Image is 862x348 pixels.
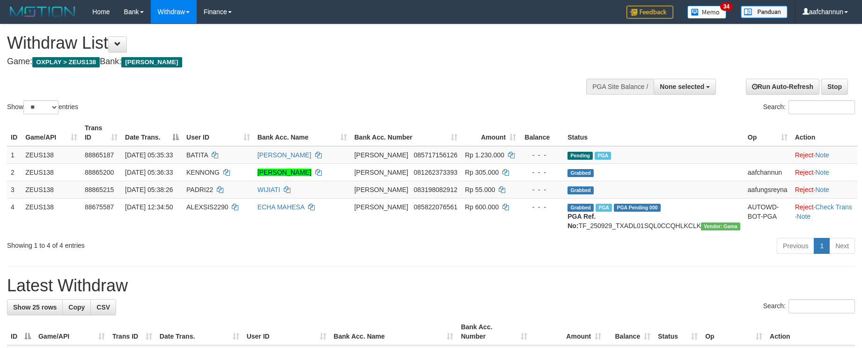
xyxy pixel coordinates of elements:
span: Copy [68,304,85,311]
th: ID [7,119,22,146]
span: Copy 085822076561 to clipboard [414,203,457,211]
span: Copy 083198082912 to clipboard [414,186,457,193]
a: WIJIATI [258,186,280,193]
span: [PERSON_NAME] [121,57,182,67]
a: [PERSON_NAME] [258,151,311,159]
span: Grabbed [567,169,594,177]
th: Op: activate to sort column ascending [701,318,766,345]
th: Game/API: activate to sort column ascending [35,318,109,345]
input: Search: [788,100,855,114]
span: [DATE] 05:35:33 [125,151,173,159]
img: Button%20Memo.svg [687,6,727,19]
th: Date Trans.: activate to sort column descending [121,119,183,146]
span: BATITA [186,151,208,159]
span: [DATE] 12:34:50 [125,203,173,211]
h4: Game: Bank: [7,57,565,67]
span: Rp 305.000 [465,169,499,176]
a: Reject [795,169,814,176]
th: User ID: activate to sort column ascending [183,119,254,146]
th: ID: activate to sort column descending [7,318,35,345]
td: TF_250929_TXADL01SQL0CCQHLKCLK [564,198,744,234]
a: ECHA MAHESA [258,203,304,211]
a: Next [829,238,855,254]
th: Amount: activate to sort column ascending [531,318,605,345]
div: Showing 1 to 4 of 4 entries [7,237,352,250]
span: PADRI22 [186,186,213,193]
a: Note [815,169,829,176]
a: Reject [795,203,814,211]
label: Search: [763,100,855,114]
span: ALEXSIS2290 [186,203,228,211]
th: Status: activate to sort column ascending [654,318,701,345]
td: 1 [7,146,22,164]
a: CSV [90,299,116,315]
span: [PERSON_NAME] [354,203,408,211]
th: Action [791,119,857,146]
span: CSV [96,304,110,311]
span: 88865200 [85,169,114,176]
div: PGA Site Balance / [586,79,654,95]
a: Stop [821,79,848,95]
a: Previous [777,238,814,254]
span: Copy 081262373393 to clipboard [414,169,457,176]
select: Showentries [23,100,59,114]
td: aafungsreyna [744,181,791,198]
span: KENNONG [186,169,220,176]
span: Marked by aafpengsreynich [596,204,612,212]
a: Reject [795,151,814,159]
td: 3 [7,181,22,198]
span: 88675587 [85,203,114,211]
span: [PERSON_NAME] [354,186,408,193]
a: Note [815,186,829,193]
a: Copy [62,299,91,315]
td: · [791,181,857,198]
th: Bank Acc. Number: activate to sort column ascending [457,318,531,345]
span: Rp 1.230.000 [465,151,504,159]
span: Grabbed [567,204,594,212]
div: - - - [523,185,560,194]
span: PGA Pending [614,204,661,212]
label: Search: [763,299,855,313]
span: Show 25 rows [13,304,57,311]
input: Search: [788,299,855,313]
span: 88865215 [85,186,114,193]
span: Rp 55.000 [465,186,495,193]
th: Balance [520,119,564,146]
a: Note [815,151,829,159]
img: MOTION_logo.png [7,5,78,19]
span: [PERSON_NAME] [354,151,408,159]
td: ZEUS138 [22,163,81,181]
td: ZEUS138 [22,181,81,198]
span: OXPLAY > ZEUS138 [32,57,100,67]
span: 88865187 [85,151,114,159]
th: Date Trans.: activate to sort column ascending [156,318,243,345]
th: Action [766,318,855,345]
td: AUTOWD-BOT-PGA [744,198,791,234]
span: Rp 600.000 [465,203,499,211]
span: None selected [660,83,704,90]
h1: Withdraw List [7,34,565,52]
th: Game/API: activate to sort column ascending [22,119,81,146]
a: [PERSON_NAME] [258,169,311,176]
td: ZEUS138 [22,198,81,234]
th: User ID: activate to sort column ascending [243,318,330,345]
span: Marked by aafkaynarin [595,152,611,160]
th: Amount: activate to sort column ascending [461,119,520,146]
span: [DATE] 05:38:26 [125,186,173,193]
th: Status [564,119,744,146]
a: Reject [795,186,814,193]
a: Run Auto-Refresh [746,79,819,95]
th: Balance: activate to sort column ascending [605,318,654,345]
button: None selected [654,79,716,95]
b: PGA Ref. No: [567,213,596,230]
td: 4 [7,198,22,234]
th: Trans ID: activate to sort column ascending [81,119,121,146]
td: · [791,163,857,181]
th: Bank Acc. Name: activate to sort column ascending [330,318,457,345]
img: panduan.png [741,6,788,18]
span: Copy 085717156126 to clipboard [414,151,457,159]
th: Op: activate to sort column ascending [744,119,791,146]
a: 1 [814,238,830,254]
span: 34 [720,2,733,11]
div: - - - [523,150,560,160]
